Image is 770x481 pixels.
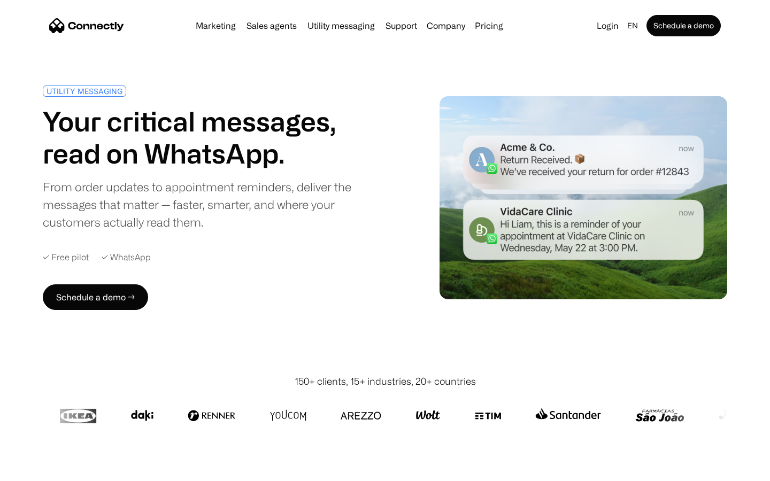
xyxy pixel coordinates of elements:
div: ✓ WhatsApp [102,252,151,262]
div: ✓ Free pilot [43,252,89,262]
h1: Your critical messages, read on WhatsApp. [43,105,381,169]
div: en [627,18,638,33]
a: Marketing [191,21,240,30]
div: 150+ clients, 15+ industries, 20+ countries [295,374,476,389]
div: UTILITY MESSAGING [47,87,122,95]
a: Utility messaging [303,21,379,30]
aside: Language selected: English [11,461,64,477]
a: Support [381,21,421,30]
div: Company [427,18,465,33]
a: Pricing [471,21,507,30]
a: Login [592,18,623,33]
ul: Language list [21,462,64,477]
div: From order updates to appointment reminders, deliver the messages that matter — faster, smarter, ... [43,178,381,231]
a: Sales agents [242,21,301,30]
a: Schedule a demo → [43,284,148,310]
a: Schedule a demo [646,15,721,36]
